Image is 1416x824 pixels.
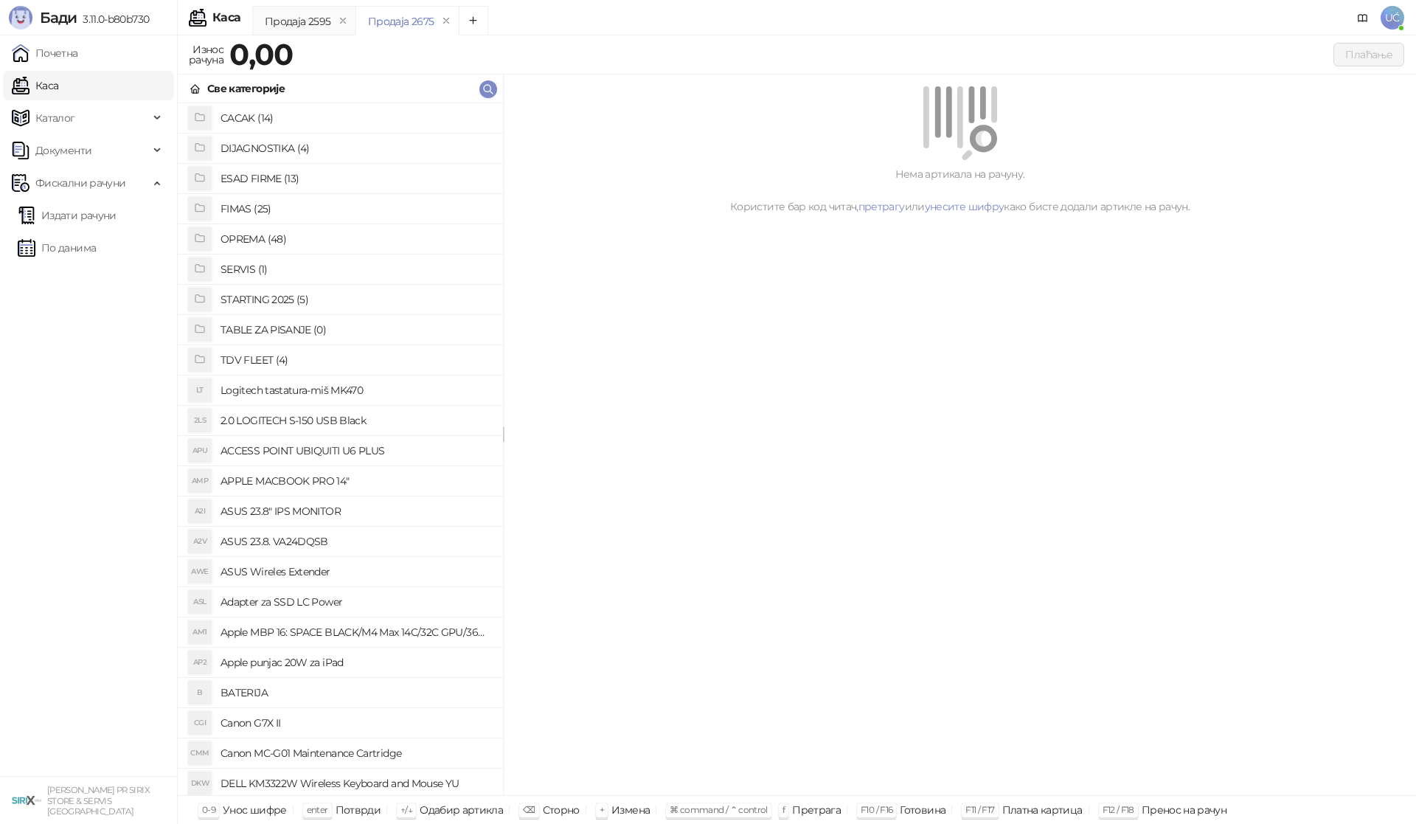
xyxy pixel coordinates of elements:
span: ⌘ command / ⌃ control [670,804,768,815]
h4: ASUS Wireles Extender [221,560,491,584]
span: + [600,804,604,815]
h4: ASUS 23.8. VA24DQSB [221,530,491,553]
h4: Apple MBP 16: SPACE BLACK/M4 Max 14C/32C GPU/36GB/1T-ZEE [221,620,491,644]
a: претрагу [858,200,905,213]
div: A2V [188,530,212,553]
h4: STARTING 2025 (5) [221,288,491,311]
span: ⌫ [523,804,535,815]
a: унесите шифру [925,200,1004,213]
span: F10 / F16 [861,804,892,815]
div: APU [188,439,212,463]
img: Logo [9,6,32,30]
span: f [782,804,785,815]
h4: ESAD FIRME (13) [221,167,491,190]
h4: OPREMA (48) [221,227,491,251]
div: ASL [188,590,212,614]
h4: TABLE ZA PISANJE (0) [221,318,491,342]
button: Add tab [459,6,488,35]
div: Све категорије [207,80,285,97]
span: Каталог [35,103,75,133]
div: LT [188,378,212,402]
h4: FIMAS (25) [221,197,491,221]
div: B [188,681,212,704]
span: ↑/↓ [400,804,412,815]
h4: Logitech tastatura-miš MK470 [221,378,491,402]
a: Документација [1351,6,1375,30]
span: Фискални рачуни [35,168,125,198]
a: Каса [12,71,58,100]
h4: ACCESS POINT UBIQUITI U6 PLUS [221,439,491,463]
h4: DELL KM3322W Wireless Keyboard and Mouse YU [221,772,491,795]
small: [PERSON_NAME] PR SIRIX STORE & SERVIS [GEOGRAPHIC_DATA] [47,785,150,817]
h4: 2.0 LOGITECH S-150 USB Black [221,409,491,432]
div: Сторно [543,800,580,820]
h4: Apple punjac 20W za iPad [221,651,491,674]
div: DKW [188,772,212,795]
strong: 0,00 [229,36,293,72]
div: CMM [188,741,212,765]
span: F11 / F17 [965,804,994,815]
a: Почетна [12,38,78,68]
div: grid [178,103,503,795]
div: AM1 [188,620,212,644]
div: Нема артикала на рачуну. Користите бар код читач, или како бисте додали артикле на рачун. [521,166,1398,215]
div: Продаја 2595 [265,13,330,30]
div: 2LS [188,409,212,432]
div: Каса [212,12,240,24]
h4: Canon G7X II [221,711,491,735]
div: Одабир артикла [420,800,503,820]
h4: Adapter za SSD LC Power [221,590,491,614]
h4: APPLE MACBOOK PRO 14" [221,469,491,493]
button: remove [437,15,456,27]
a: Издати рачуни [18,201,117,230]
div: Продаја 2675 [368,13,434,30]
h4: ASUS 23.8" IPS MONITOR [221,499,491,523]
div: Унос шифре [223,800,287,820]
a: По данима [18,233,96,263]
span: Документи [35,136,91,165]
h4: TDV FLEET (4) [221,348,491,372]
span: 3.11.0-b80b730 [77,13,149,26]
div: CGI [188,711,212,735]
h4: BATERIJA [221,681,491,704]
h4: CACAK (14) [221,106,491,130]
div: AP2 [188,651,212,674]
h4: SERVIS (1) [221,257,491,281]
div: Измена [611,800,650,820]
span: 0-9 [202,804,215,815]
img: 64x64-companyLogo-cb9a1907-c9b0-4601-bb5e-5084e694c383.png [12,786,41,815]
span: F12 / F18 [1103,804,1134,815]
div: Претрага [792,800,841,820]
button: Плаћање [1333,43,1404,66]
div: Потврди [336,800,381,820]
span: enter [307,804,328,815]
button: remove [333,15,353,27]
div: Пренос на рачун [1142,800,1226,820]
div: Готовина [900,800,945,820]
div: Платна картица [1002,800,1083,820]
div: AMP [188,469,212,493]
div: AWE [188,560,212,584]
h4: Canon MC-G01 Maintenance Cartridge [221,741,491,765]
div: A2I [188,499,212,523]
div: Износ рачуна [186,40,226,69]
span: Бади [40,9,77,27]
h4: DIJAGNOSTIKA (4) [221,136,491,160]
span: UĆ [1381,6,1404,30]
